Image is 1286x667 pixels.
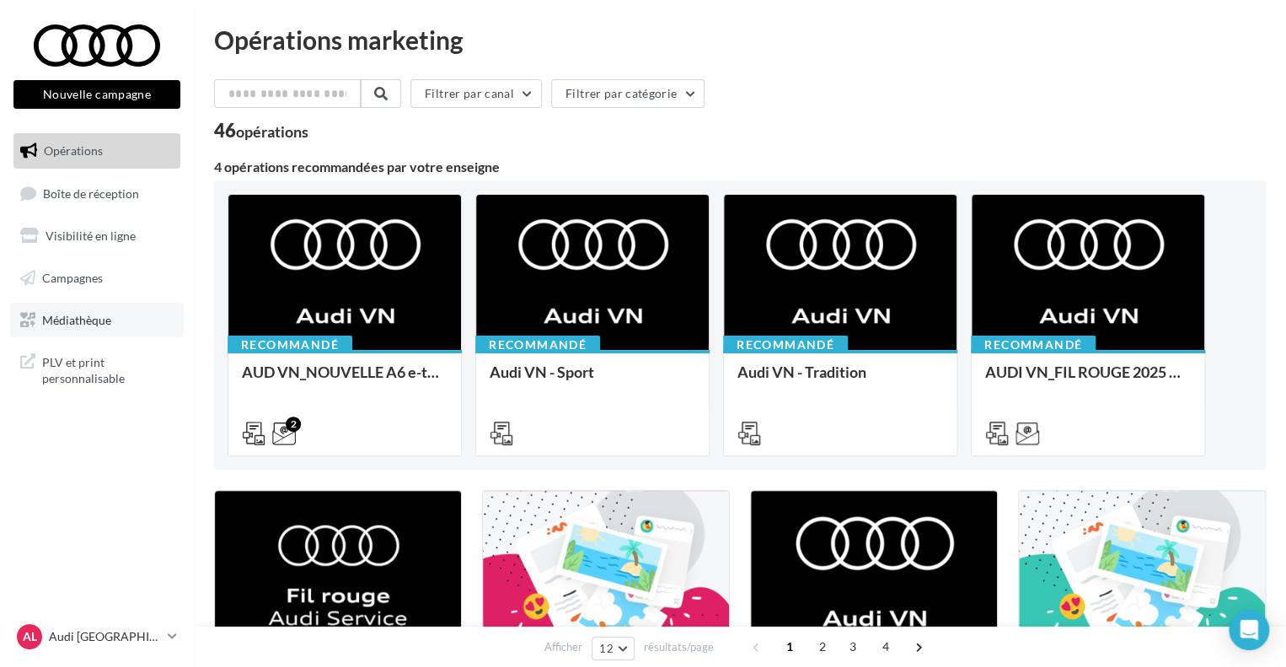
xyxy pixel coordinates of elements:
div: 4 opérations recommandées par votre enseigne [214,160,1266,174]
div: 2 [286,417,301,432]
span: Boîte de réception [43,186,139,200]
div: 46 [214,121,308,140]
div: Recommandé [475,336,600,354]
div: Audi VN - Tradition [737,363,943,397]
span: 1 [776,633,803,660]
a: PLV et print personnalisable [10,344,184,394]
div: Opérations marketing [214,27,1266,52]
div: Recommandé [971,336,1096,354]
span: 12 [599,642,614,655]
div: opérations [236,124,308,139]
a: Médiathèque [10,303,184,338]
span: Visibilité en ligne [46,229,136,243]
span: PLV et print personnalisable [42,351,174,387]
a: Campagnes [10,261,184,296]
span: Médiathèque [42,312,111,326]
a: AL Audi [GEOGRAPHIC_DATA][PERSON_NAME] [13,621,180,653]
span: AL [23,628,37,645]
div: Recommandé [228,336,352,354]
span: 4 [872,633,899,660]
a: Visibilité en ligne [10,218,184,254]
div: Audi VN - Sport [490,363,695,397]
span: 2 [809,633,836,660]
div: Recommandé [723,336,848,354]
p: Audi [GEOGRAPHIC_DATA][PERSON_NAME] [49,628,161,645]
button: Filtrer par catégorie [551,79,705,108]
button: Filtrer par canal [410,79,542,108]
a: Opérations [10,133,184,169]
button: 12 [592,637,635,660]
button: Nouvelle campagne [13,80,180,109]
span: 3 [839,633,866,660]
span: Campagnes [42,271,103,285]
span: résultats/page [644,639,714,655]
div: AUD VN_NOUVELLE A6 e-tron [242,363,447,397]
div: Open Intercom Messenger [1229,610,1269,650]
span: Opérations [44,143,103,158]
div: AUDI VN_FIL ROUGE 2025 - A1, Q2, Q3, Q5 et Q4 e-tron [985,363,1191,397]
a: Boîte de réception [10,175,184,212]
span: Afficher [544,639,582,655]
